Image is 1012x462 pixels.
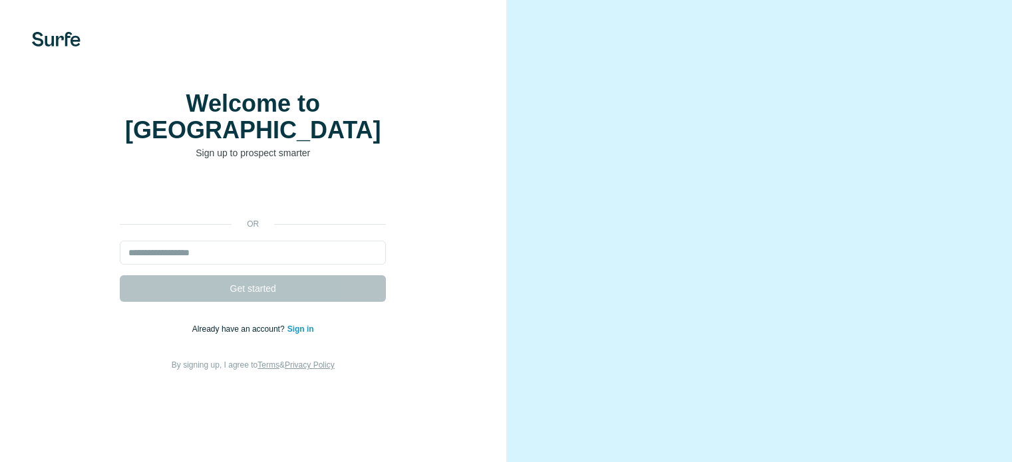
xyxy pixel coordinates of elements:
span: Already have an account? [192,324,287,334]
a: Sign in [287,324,314,334]
a: Privacy Policy [285,360,335,370]
span: By signing up, I agree to & [172,360,335,370]
h1: Welcome to [GEOGRAPHIC_DATA] [120,90,386,144]
iframe: Botón de Acceder con Google [113,179,393,209]
img: Surfe's logo [32,32,81,47]
a: Terms [257,360,279,370]
p: or [232,218,274,230]
p: Sign up to prospect smarter [120,146,386,160]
